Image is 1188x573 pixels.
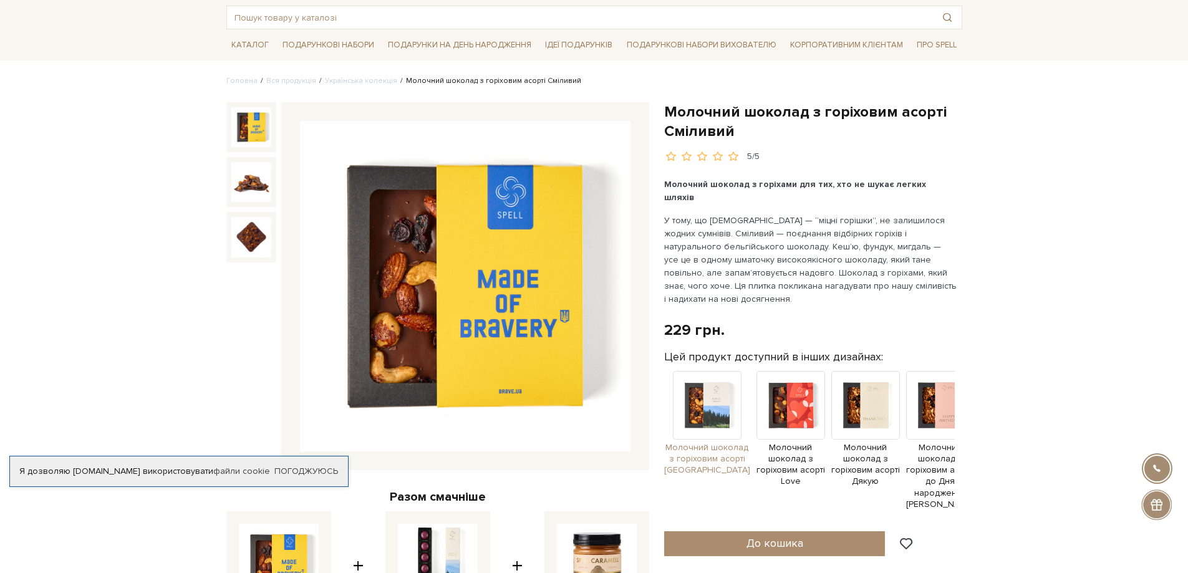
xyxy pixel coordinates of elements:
[664,102,962,141] h1: Молочний шоколад з горіховим асорті Сміливий
[231,162,271,202] img: Молочний шоколад з горіховим асорті Сміливий
[906,399,975,510] a: Молочний шоколад з горіховим асорті до Дня народження [PERSON_NAME]
[664,442,750,476] span: Молочний шоколад з горіховим асорті [GEOGRAPHIC_DATA]
[397,75,581,87] li: Молочний шоколад з горіховим асорті Сміливий
[231,217,271,257] img: Молочний шоколад з горіховим асорті Сміливий
[664,214,957,306] p: У тому, що [DEMOGRAPHIC_DATA] — “міцні горішки”, не залишилося жодних сумнівів. Сміливий — поєдна...
[831,399,900,487] a: Молочний шоколад з горіховим асорті Дякую
[622,34,781,55] a: Подарункові набори вихователю
[325,76,397,85] a: Українська колекція
[278,36,379,55] a: Подарункові набори
[906,371,975,440] img: Продукт
[266,76,316,85] a: Вся продукція
[785,34,908,55] a: Корпоративним клієнтам
[227,6,933,29] input: Пошук товару у каталозі
[10,466,348,477] div: Я дозволяю [DOMAIN_NAME] використовувати
[540,36,617,55] a: Ідеї подарунків
[226,36,274,55] a: Каталог
[664,179,926,203] b: Молочний шоколад з горіхами для тих, хто не шукає легких шляхів
[756,371,825,440] img: Продукт
[747,151,760,163] div: 5/5
[226,489,649,505] div: Разом смачніше
[226,76,258,85] a: Головна
[213,466,270,476] a: файли cookie
[673,371,741,440] img: Продукт
[383,36,536,55] a: Подарунки на День народження
[912,36,962,55] a: Про Spell
[831,442,900,488] span: Молочний шоколад з горіховим асорті Дякую
[300,121,630,451] img: Молочний шоколад з горіховим асорті Сміливий
[831,371,900,440] img: Продукт
[756,399,825,487] a: Молочний шоколад з горіховим асорті Love
[746,536,803,550] span: До кошика
[664,399,750,476] a: Молочний шоколад з горіховим асорті [GEOGRAPHIC_DATA]
[933,6,962,29] button: Пошук товару у каталозі
[756,442,825,488] span: Молочний шоколад з горіховим асорті Love
[664,531,886,556] button: До кошика
[906,442,975,510] span: Молочний шоколад з горіховим асорті до Дня народження [PERSON_NAME]
[231,107,271,147] img: Молочний шоколад з горіховим асорті Сміливий
[274,466,338,477] a: Погоджуюсь
[664,320,725,340] div: 229 грн.
[664,350,883,364] label: Цей продукт доступний в інших дизайнах:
